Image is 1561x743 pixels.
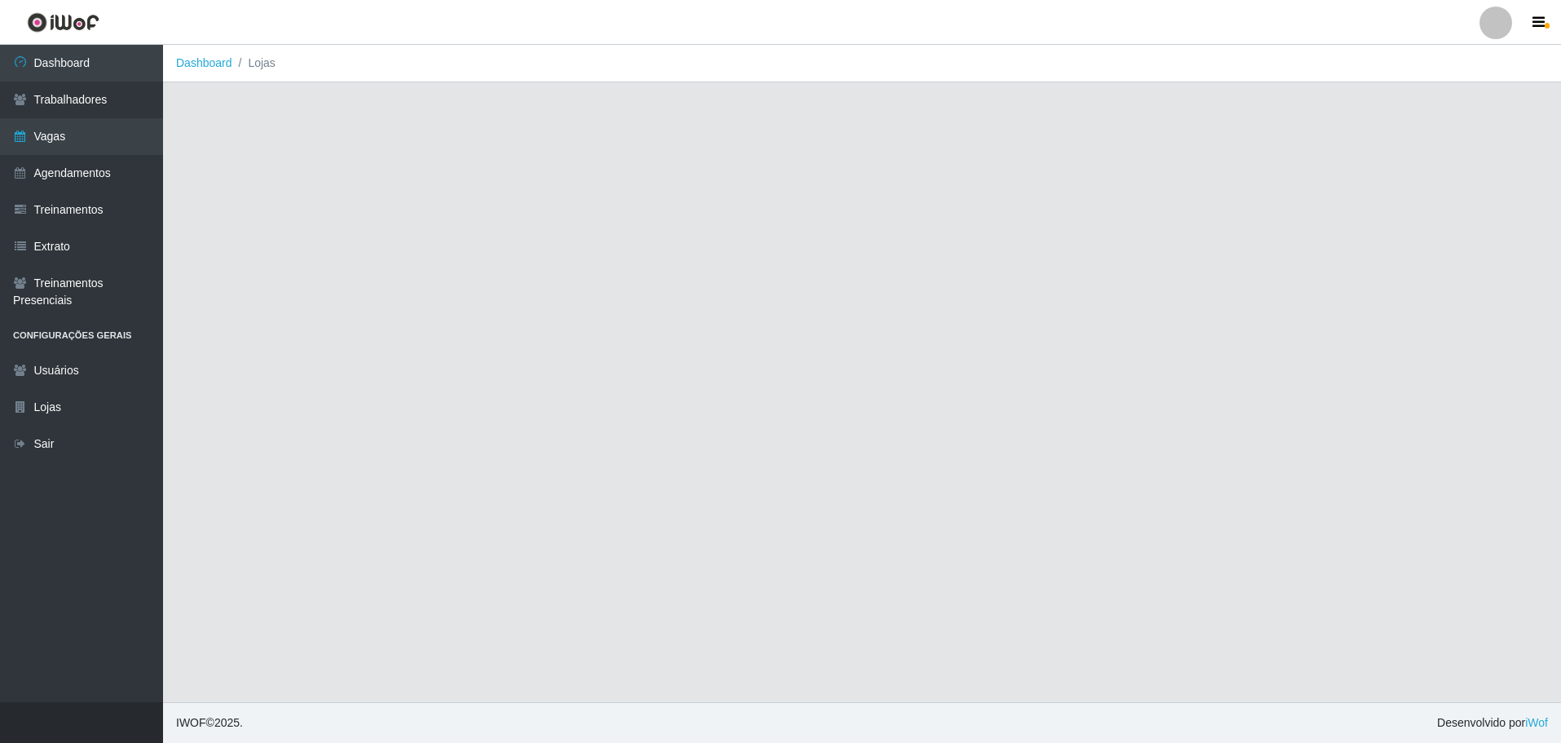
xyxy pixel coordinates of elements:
li: Lojas [232,55,276,72]
a: Dashboard [176,56,232,69]
img: CoreUI Logo [27,12,99,33]
span: Desenvolvido por [1437,714,1548,732]
nav: breadcrumb [163,45,1561,82]
span: IWOF [176,716,206,729]
span: © 2025 . [176,714,243,732]
a: iWof [1525,716,1548,729]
